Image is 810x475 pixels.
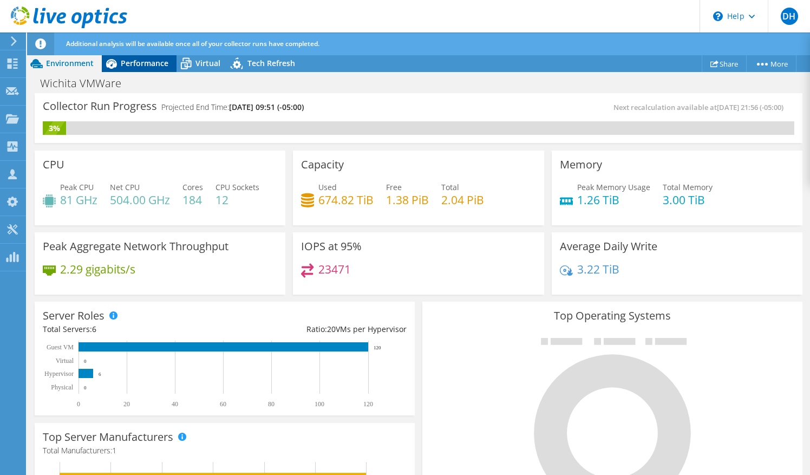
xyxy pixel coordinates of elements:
[577,263,619,275] h4: 3.22 TiB
[386,194,429,206] h4: 1.38 PiB
[123,400,130,408] text: 20
[301,240,362,252] h3: IOPS at 95%
[318,194,374,206] h4: 674.82 TiB
[161,101,304,113] h4: Projected End Time:
[43,310,104,322] h3: Server Roles
[182,182,203,192] span: Cores
[430,310,794,322] h3: Top Operating Systems
[247,58,295,68] span: Tech Refresh
[92,324,96,334] span: 6
[577,194,650,206] h4: 1.26 TiB
[121,58,168,68] span: Performance
[441,194,484,206] h4: 2.04 PiB
[44,370,74,378] text: Hypervisor
[43,122,66,134] div: 3%
[613,102,789,112] span: Next recalculation available at
[713,11,723,21] svg: \n
[301,159,344,171] h3: Capacity
[43,159,64,171] h3: CPU
[35,77,138,89] h1: Wichita VMWare
[46,58,94,68] span: Environment
[112,445,116,456] span: 1
[215,194,259,206] h4: 12
[441,182,459,192] span: Total
[56,357,74,365] text: Virtual
[363,400,373,408] text: 120
[182,194,203,206] h4: 184
[327,324,336,334] span: 20
[220,400,226,408] text: 60
[43,431,173,443] h3: Top Server Manufacturers
[99,372,101,377] text: 6
[77,400,80,408] text: 0
[43,240,228,252] h3: Peak Aggregate Network Throughput
[110,182,140,192] span: Net CPU
[374,345,381,350] text: 120
[386,182,402,192] span: Free
[268,400,275,408] text: 80
[781,8,798,25] span: DH
[315,400,324,408] text: 100
[51,383,73,391] text: Physical
[663,194,713,206] h4: 3.00 TiB
[702,55,747,72] a: Share
[84,359,87,364] text: 0
[60,182,94,192] span: Peak CPU
[225,323,407,335] div: Ratio: VMs per Hypervisor
[318,263,351,275] h4: 23471
[60,263,135,275] h4: 2.29 gigabits/s
[195,58,220,68] span: Virtual
[577,182,650,192] span: Peak Memory Usage
[560,159,602,171] h3: Memory
[47,343,74,351] text: Guest VM
[110,194,170,206] h4: 504.00 GHz
[172,400,178,408] text: 40
[43,323,225,335] div: Total Servers:
[43,445,407,457] h4: Total Manufacturers:
[84,385,87,391] text: 0
[60,194,97,206] h4: 81 GHz
[746,55,796,72] a: More
[229,102,304,112] span: [DATE] 09:51 (-05:00)
[215,182,259,192] span: CPU Sockets
[717,102,783,112] span: [DATE] 21:56 (-05:00)
[560,240,657,252] h3: Average Daily Write
[663,182,713,192] span: Total Memory
[66,39,319,48] span: Additional analysis will be available once all of your collector runs have completed.
[318,182,337,192] span: Used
